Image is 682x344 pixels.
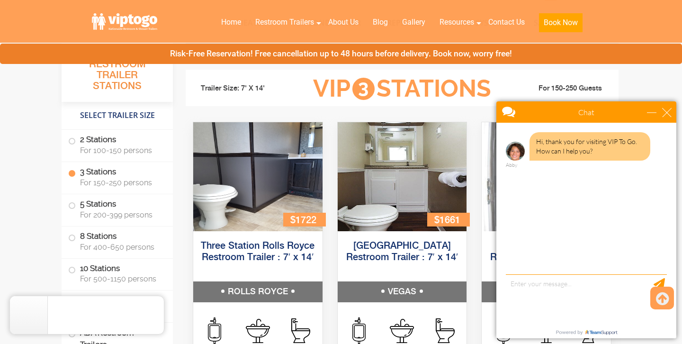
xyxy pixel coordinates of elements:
[62,107,173,125] h4: Select Trailer Size
[395,12,432,33] a: Gallery
[338,281,467,302] h5: VEGAS
[62,45,173,102] h3: All Portable Restroom Trailer Stations
[68,290,166,320] label: Sink Trailer
[214,12,248,33] a: Home
[68,194,166,224] label: 5 Stations
[482,122,611,231] img: Side view of three station restroom trailer with three separate doors with signs
[432,12,481,33] a: Resources
[482,281,611,302] h5: STYLISH
[427,213,470,226] div: $1661
[192,74,298,103] li: Trailer Size: 7' X 14'
[291,318,310,343] img: an icon of Stall
[436,318,455,343] img: an icon of Stall
[352,78,375,100] span: 3
[68,259,166,288] label: 10 Stations
[68,130,166,159] label: 2 Stations
[283,213,326,226] div: $1722
[338,122,467,231] img: Side view of three station restroom trailer with three separate doors with signs
[80,210,162,219] span: For 200-399 persons
[68,162,166,191] label: 3 Stations
[506,83,612,94] li: For 150-250 Guests
[80,243,162,252] span: For 400-650 persons
[491,96,682,344] iframe: Live Chat Box
[193,281,323,302] h5: ROLLS ROYCE
[532,12,590,38] a: Book Now
[298,76,506,102] h3: VIP Stations
[208,317,221,344] img: an icon of urinal
[366,12,395,33] a: Blog
[80,146,162,155] span: For 100-150 persons
[352,317,366,344] img: an icon of urinal
[390,319,414,343] img: an icon of sink
[346,241,458,263] a: [GEOGRAPHIC_DATA] Restroom Trailer : 7′ x 14′
[80,274,162,283] span: For 500-1150 persons
[201,241,314,263] a: Three Station Rolls Royce Restroom Trailer : 7′ x 14′
[80,178,162,187] span: For 150-250 persons
[68,226,166,256] label: 8 Stations
[539,13,583,32] button: Book Now
[481,12,532,33] a: Contact Us
[246,319,270,343] img: an icon of sink
[193,122,323,231] img: Side view of three station restroom trailer with three separate doors with signs
[321,12,366,33] a: About Us
[248,12,321,33] a: Restroom Trailers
